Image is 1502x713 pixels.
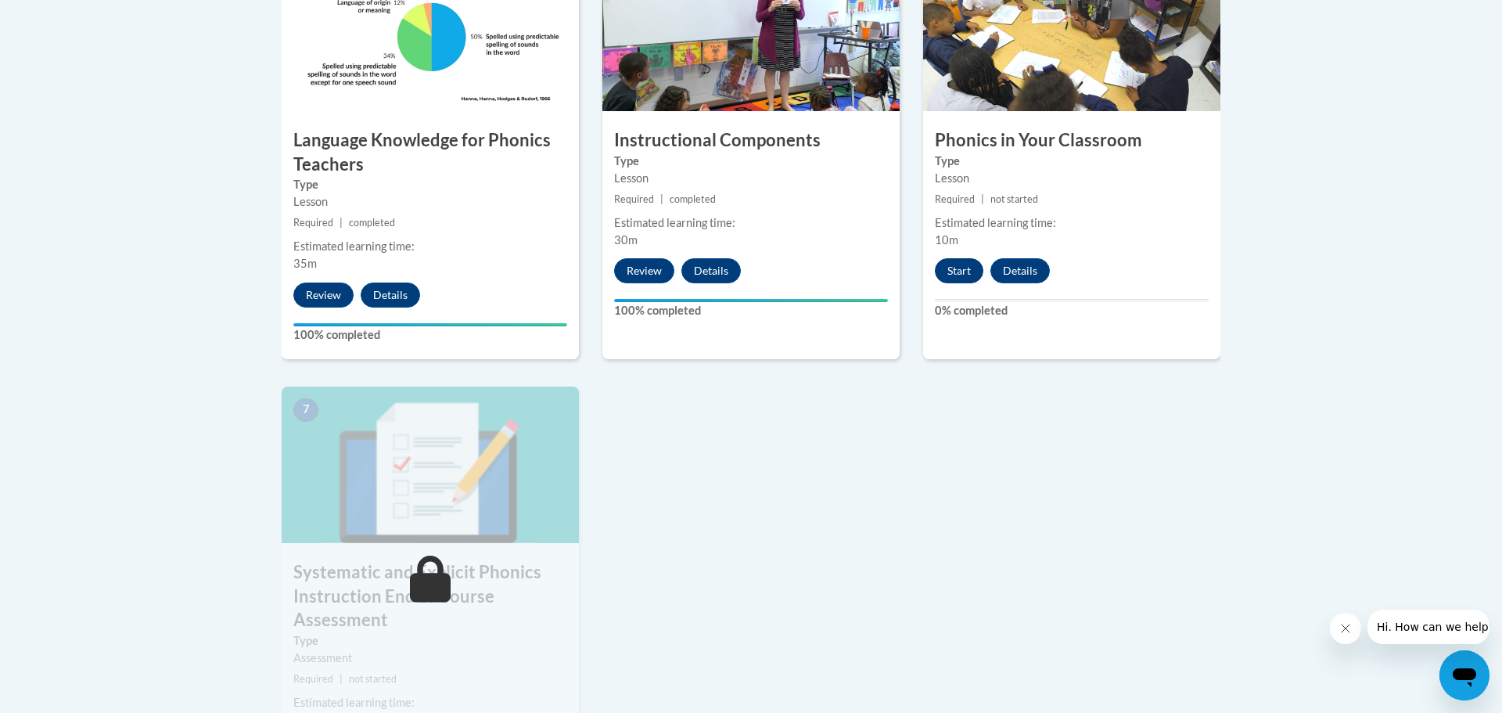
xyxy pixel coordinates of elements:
div: Assessment [293,650,567,667]
div: Your progress [293,323,567,326]
label: 100% completed [293,326,567,344]
div: Estimated learning time: [614,214,888,232]
span: Required [614,193,654,205]
div: Your progress [614,299,888,302]
span: 7 [293,398,318,422]
span: completed [670,193,716,205]
button: Details [361,283,420,308]
div: Lesson [614,170,888,187]
h3: Language Knowledge for Phonics Teachers [282,128,579,177]
span: | [981,193,984,205]
label: Type [614,153,888,170]
span: | [340,673,343,685]
label: Type [293,632,567,650]
label: Type [293,176,567,193]
span: | [340,217,343,229]
iframe: Button to launch messaging window [1439,650,1489,700]
span: not started [990,193,1038,205]
div: Estimated learning time: [293,694,567,711]
span: Required [293,217,333,229]
button: Review [293,283,354,308]
iframe: Message from company [1367,610,1489,644]
h3: Systematic and Explicit Phonics Instruction End of Course Assessment [282,560,579,632]
label: 100% completed [614,302,888,319]
img: Course Image [282,387,579,543]
span: 30m [614,233,638,247]
h3: Instructional Components [602,128,900,153]
span: 10m [935,233,958,247]
button: Review [614,258,674,283]
button: Start [935,258,983,283]
label: 0% completed [935,302,1209,319]
h3: Phonics in Your Classroom [923,128,1220,153]
span: not started [349,673,397,685]
span: 35m [293,257,317,270]
button: Details [990,258,1050,283]
span: completed [349,217,395,229]
div: Lesson [293,193,567,211]
span: Hi. How can we help? [9,11,127,23]
div: Estimated learning time: [293,238,567,255]
span: Required [293,673,333,685]
button: Details [681,258,741,283]
div: Estimated learning time: [935,214,1209,232]
iframe: Close message [1330,613,1361,644]
span: Required [935,193,975,205]
span: | [660,193,663,205]
div: Lesson [935,170,1209,187]
label: Type [935,153,1209,170]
